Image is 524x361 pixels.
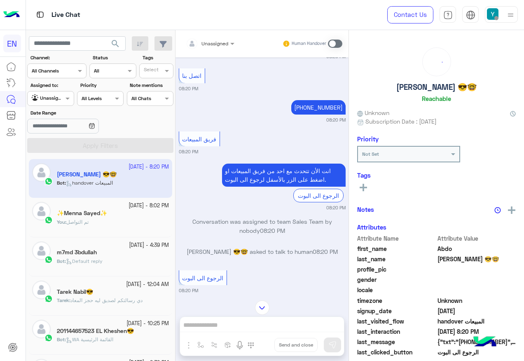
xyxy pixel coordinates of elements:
img: defaultAdmin.png [32,241,51,260]
label: Tags [143,54,173,61]
span: profile_pic [357,265,436,274]
span: 2025-10-12T17:16:30.806Z [437,307,516,315]
span: first_name [357,244,436,253]
button: Send and close [274,338,318,352]
b: : [57,258,66,264]
span: Attribute Value [437,234,516,243]
label: Priority [80,82,123,89]
img: WhatsApp [44,216,53,224]
span: 08:20 PM [260,227,285,234]
span: gender [357,275,436,284]
p: 12/10/2025, 8:20 PM [222,164,346,187]
span: 2025-10-12T17:20:42.178Z [437,327,516,336]
p: 12/10/2025, 8:20 PM [291,100,346,115]
img: WhatsApp [44,334,53,342]
div: Select [143,66,159,75]
span: timezone [357,296,436,305]
span: You [57,219,65,225]
span: WA القائمة الرئيسية [66,336,113,342]
b: : [57,336,66,342]
h5: Tarek Nabil😎 [57,288,93,295]
span: الرجوع الى البوت [437,348,516,356]
img: tab [443,10,453,20]
span: last_clicked_button [357,348,436,356]
button: Apply Filters [27,138,173,153]
span: Abdo [437,244,516,253]
div: الرجوع الى البوت [293,189,344,202]
span: last_interaction [357,327,436,336]
small: 08:20 PM [326,204,346,211]
span: Unknown [357,108,389,117]
small: [DATE] - 8:02 PM [129,202,169,210]
span: Unknown [437,296,516,305]
img: WhatsApp [44,295,53,303]
img: tab [35,9,45,20]
span: الرجوع الى البوت [182,274,223,281]
a: Contact Us [387,6,433,23]
span: Unassigned [201,40,228,47]
span: Attribute Name [357,234,436,243]
a: tab [440,6,456,23]
img: profile [505,10,516,20]
img: defaultAdmin.png [32,202,51,220]
span: Bot [57,258,65,264]
small: [DATE] - 10:25 PM [126,320,169,328]
span: اتصل بنا [182,72,201,79]
p: [PERSON_NAME] 😎🤓 asked to talk to human [179,247,346,256]
img: WhatsApp [44,256,53,264]
span: 08:20 PM [313,248,338,255]
h6: Notes [357,206,374,213]
span: فريق المبيعات [182,136,216,143]
span: {"txt":"+201203599998","t":4,"ti":"اتصل بنا"} [437,338,516,346]
label: Status [93,54,135,61]
span: Hassan 😎🤓 [437,255,516,263]
b: : [57,297,70,303]
span: null [437,275,516,284]
img: scroll [255,300,269,315]
small: 08:20 PM [179,287,198,294]
h5: ✨️Menna Sayed✨️ [57,210,107,217]
img: defaultAdmin.png [32,281,51,299]
img: add [508,206,515,214]
img: defaultAdmin.png [32,320,51,338]
span: Default reply [66,258,103,264]
span: last_visited_flow [357,317,436,326]
label: Assigned to: [30,82,73,89]
p: Conversation was assigned to team Sales Team by nobody [179,217,346,235]
img: hulul-logo.png [470,328,499,357]
button: search [105,36,126,54]
img: Logo [3,6,20,23]
div: loading... [425,50,449,74]
h5: [PERSON_NAME] 😎🤓 [396,82,477,92]
label: Date Range [30,109,123,117]
small: Human Handover [292,40,326,47]
span: null [437,286,516,294]
span: دي رسالتكم لصديق ليه حجز المعاد [70,297,143,303]
label: Channel: [30,54,86,61]
span: handover المبيعات [437,317,516,326]
label: Note mentions [130,82,172,89]
span: last_name [357,255,436,263]
h6: Reachable [422,95,451,102]
small: 08:20 PM [179,148,198,155]
h5: m7md 3bdullah [57,249,97,256]
h6: Priority [357,135,379,143]
small: 08:20 PM [326,117,346,123]
img: tab [466,10,475,20]
img: notes [494,207,501,213]
h6: Attributes [357,223,386,231]
span: signup_date [357,307,436,315]
span: Subscription Date : [DATE] [365,117,437,126]
h6: Tags [357,171,516,179]
span: Tarek [57,297,69,303]
small: [DATE] - 12:04 AM [126,281,169,288]
span: last_message [357,338,436,346]
b: : [57,219,66,225]
small: 08:20 PM [179,85,198,92]
b: Not Set [362,151,379,157]
p: Live Chat [51,9,80,21]
span: Bot [57,336,65,342]
span: locale [357,286,436,294]
span: search [110,39,120,49]
span: تم التواصل [66,219,89,225]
